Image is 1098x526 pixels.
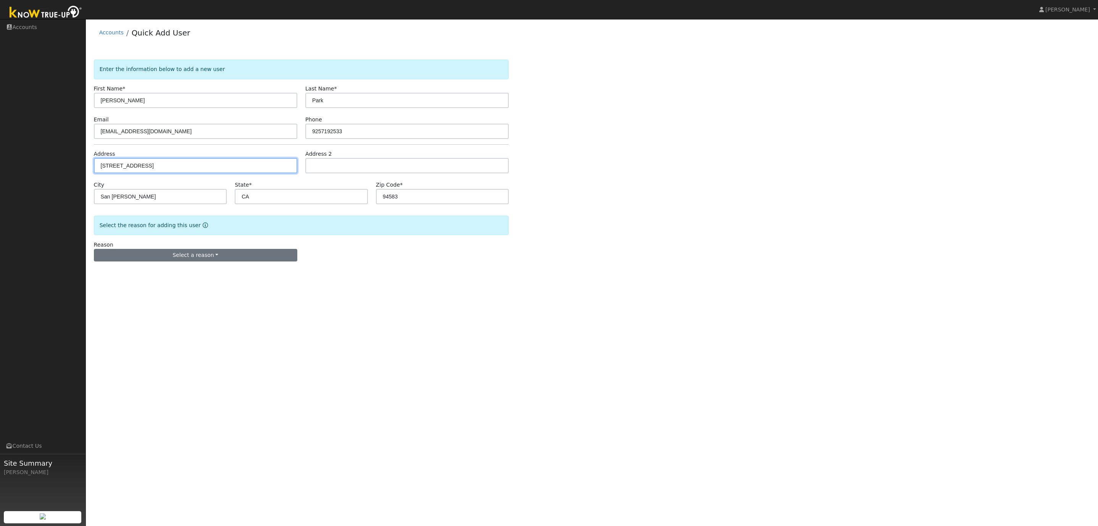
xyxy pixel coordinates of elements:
[201,222,208,228] a: Reason for new user
[132,28,190,37] a: Quick Add User
[249,182,252,188] span: Required
[305,85,337,93] label: Last Name
[6,4,86,21] img: Know True-Up
[99,29,124,35] a: Accounts
[1045,6,1090,13] span: [PERSON_NAME]
[305,116,322,124] label: Phone
[235,181,252,189] label: State
[94,60,509,79] div: Enter the information below to add a new user
[4,468,82,476] div: [PERSON_NAME]
[94,150,115,158] label: Address
[40,513,46,520] img: retrieve
[94,181,105,189] label: City
[94,216,509,235] div: Select the reason for adding this user
[123,86,125,92] span: Required
[94,116,109,124] label: Email
[376,181,403,189] label: Zip Code
[94,249,297,262] button: Select a reason
[334,86,337,92] span: Required
[4,458,82,468] span: Site Summary
[305,150,332,158] label: Address 2
[400,182,403,188] span: Required
[94,241,113,249] label: Reason
[94,85,126,93] label: First Name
